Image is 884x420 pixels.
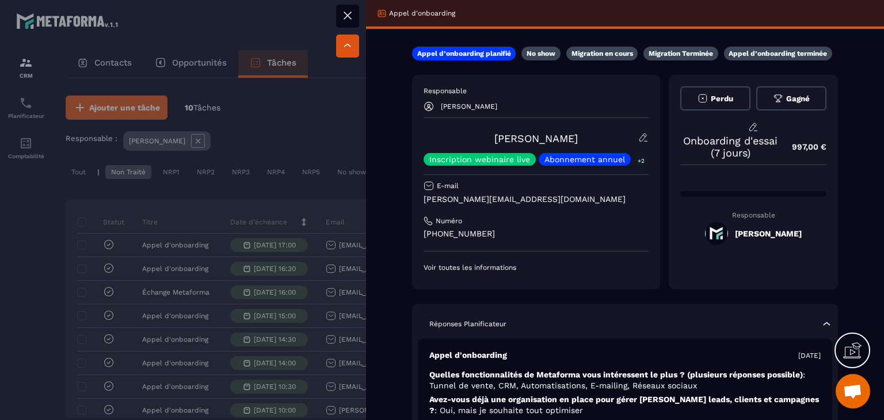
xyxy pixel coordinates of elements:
a: Ouvrir le chat [836,374,870,408]
p: Numéro [436,216,462,226]
p: Avez-vous déjà une organisation en place pour gérer [PERSON_NAME] leads, clients et campagnes ? [429,394,821,416]
a: [PERSON_NAME] [494,132,578,144]
p: Responsable [680,211,826,219]
p: Appel d'onboarding [389,9,455,18]
p: [PHONE_NUMBER] [424,228,649,239]
p: 997,00 € [780,136,826,158]
p: Appel d’onboarding planifié [417,49,511,58]
span: Gagné [786,94,810,103]
p: [PERSON_NAME] [441,102,497,110]
p: [DATE] [798,351,821,360]
p: Appel d'onboarding [429,350,507,361]
p: Migration Terminée [649,49,713,58]
h5: [PERSON_NAME] [735,229,802,238]
p: +2 [634,155,649,167]
p: Inscription webinaire live [429,155,530,163]
p: Migration en cours [571,49,633,58]
p: Réponses Planificateur [429,319,506,329]
span: : Oui, mais je souhaite tout optimiser [435,406,583,415]
p: Quelles fonctionnalités de Metaforma vous intéressent le plus ? (plusieurs réponses possible) [429,369,821,391]
p: Appel d’onboarding terminée [729,49,827,58]
p: Onboarding d'essai (7 jours) [680,135,780,159]
button: Gagné [756,86,826,110]
span: Perdu [711,94,733,103]
p: [PERSON_NAME][EMAIL_ADDRESS][DOMAIN_NAME] [424,194,649,205]
p: Responsable [424,86,649,96]
p: Abonnement annuel [544,155,625,163]
p: E-mail [437,181,459,190]
button: Perdu [680,86,750,110]
p: Voir toutes les informations [424,263,649,272]
p: No show [527,49,555,58]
